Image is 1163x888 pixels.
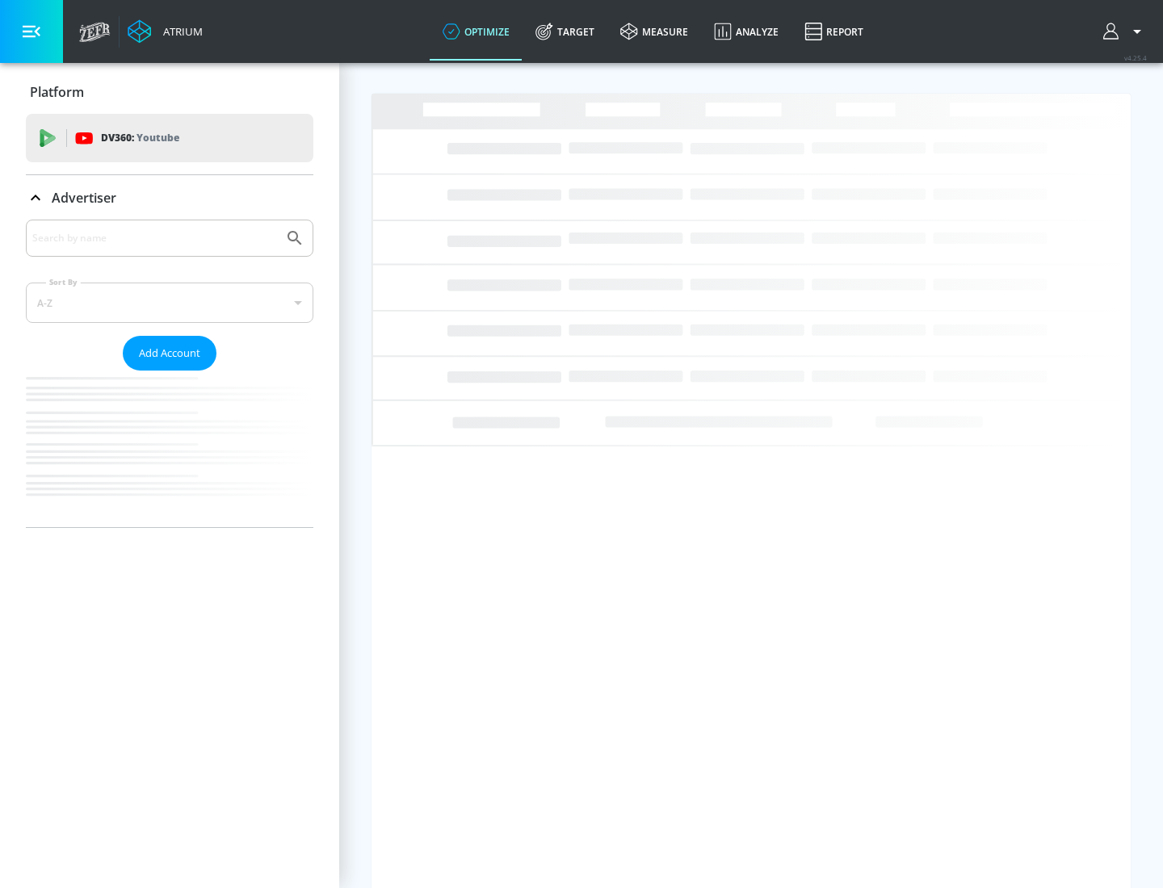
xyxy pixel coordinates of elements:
div: Atrium [157,24,203,39]
span: Add Account [139,344,200,362]
a: Analyze [701,2,791,61]
a: Atrium [128,19,203,44]
p: Advertiser [52,189,116,207]
input: Search by name [32,228,277,249]
div: Advertiser [26,175,313,220]
div: Advertiser [26,220,313,527]
p: Youtube [136,129,179,146]
label: Sort By [46,277,81,287]
p: Platform [30,83,84,101]
p: DV360: [101,129,179,147]
button: Add Account [123,336,216,371]
nav: list of Advertiser [26,371,313,527]
a: optimize [430,2,523,61]
a: Target [523,2,607,61]
span: v 4.25.4 [1124,53,1147,62]
a: measure [607,2,701,61]
div: Platform [26,69,313,115]
a: Report [791,2,876,61]
div: DV360: Youtube [26,114,313,162]
div: A-Z [26,283,313,323]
